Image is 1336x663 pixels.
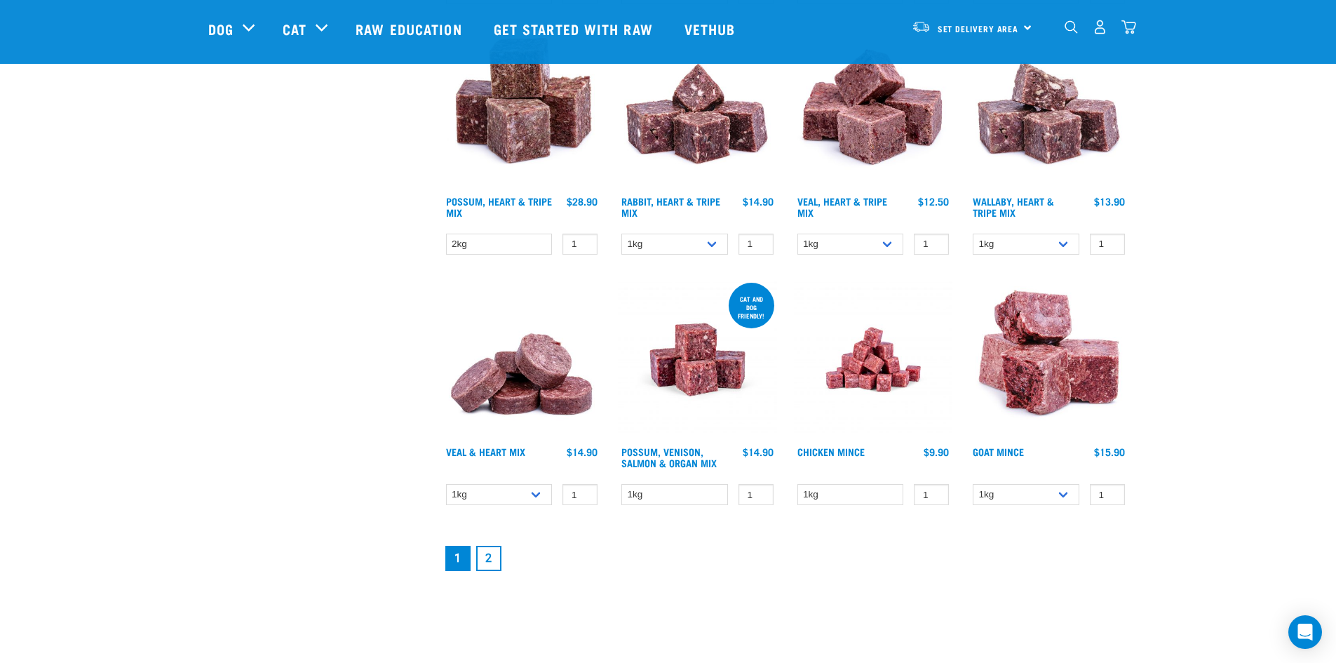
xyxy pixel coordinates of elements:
div: $12.50 [918,196,949,207]
img: Possum Venison Salmon Organ 1626 [618,280,777,439]
input: 1 [914,484,949,506]
div: $14.90 [743,196,774,207]
a: Goat Mince [973,449,1024,454]
img: 1174 Wallaby Heart Tripe Mix 01 [969,29,1128,189]
div: $14.90 [743,446,774,457]
a: Goto page 2 [476,546,501,571]
input: 1 [1090,484,1125,506]
a: Veal, Heart & Tripe Mix [797,199,887,215]
img: van-moving.png [912,20,931,33]
input: 1 [738,484,774,506]
span: Set Delivery Area [938,26,1019,31]
a: Vethub [670,1,753,57]
div: cat and dog friendly! [729,288,774,326]
input: 1 [914,234,949,255]
div: $15.90 [1094,446,1125,457]
a: Possum, Venison, Salmon & Organ Mix [621,449,717,465]
input: 1 [1090,234,1125,255]
img: 1077 Wild Goat Mince 01 [969,280,1128,439]
img: user.png [1093,20,1107,34]
img: home-icon-1@2x.png [1065,20,1078,34]
a: Wallaby, Heart & Tripe Mix [973,199,1054,215]
a: Veal & Heart Mix [446,449,525,454]
a: Possum, Heart & Tripe Mix [446,199,552,215]
input: 1 [562,234,598,255]
input: 1 [738,234,774,255]
img: home-icon@2x.png [1121,20,1136,34]
div: $13.90 [1094,196,1125,207]
a: Chicken Mince [797,449,865,454]
div: $14.90 [567,446,598,457]
img: 1175 Rabbit Heart Tripe Mix 01 [618,29,777,189]
nav: pagination [443,543,1128,574]
img: Cubes [794,29,953,189]
input: 1 [562,484,598,506]
div: $9.90 [924,446,949,457]
a: Page 1 [445,546,471,571]
a: Raw Education [342,1,479,57]
img: 1067 Possum Heart Tripe Mix 01 [443,29,602,189]
a: Dog [208,18,234,39]
a: Rabbit, Heart & Tripe Mix [621,199,720,215]
a: Cat [283,18,306,39]
div: Open Intercom Messenger [1288,615,1322,649]
div: $28.90 [567,196,598,207]
img: Chicken M Ince 1613 [794,280,953,439]
a: Get started with Raw [480,1,670,57]
img: 1152 Veal Heart Medallions 01 [443,280,602,439]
